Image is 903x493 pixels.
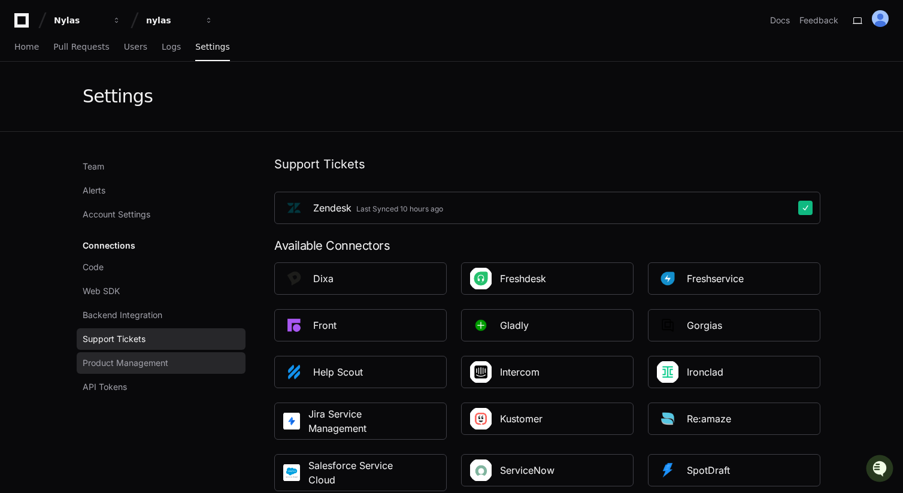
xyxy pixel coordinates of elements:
[204,93,218,107] button: Start new chat
[53,43,109,50] span: Pull Requests
[12,48,218,67] div: Welcome
[77,352,246,374] a: Product Management
[77,304,246,326] a: Backend Integration
[313,318,337,332] div: Front
[313,271,334,286] div: Dixa
[687,318,722,332] div: Gorgias
[687,271,744,286] div: Freshservice
[282,267,306,291] img: PlatformDixa_square.png
[119,126,145,135] span: Pylon
[500,271,546,286] div: Freshdesk
[500,412,543,426] div: Kustomer
[500,318,529,332] div: Gladly
[313,365,363,379] div: Help Scout
[687,365,723,379] div: Ironclad
[274,238,820,253] div: Available Connectors
[53,34,109,61] a: Pull Requests
[799,14,838,26] button: Feedback
[469,267,493,291] img: Freshdesk_Square_Logo.jpeg
[469,360,493,384] img: Intercom_Square_Logo_V9D2LCb.png
[872,10,889,27] img: ALV-UjVUajfzmn4iS8o_SZKT-Yqb23rHSpb8xVYwofcRoyN2GHmy2zdYRTtq4emWGhVLCJ1vuuKx9x0hBh_SI5zbwoLUX-ISc...
[49,10,126,31] button: Nylas
[274,156,820,173] h1: Support Tickets
[770,14,790,26] a: Docs
[12,89,34,111] img: 1756235613930-3d25f9e4-fa56-45dd-b3ad-e072dfbd1548
[146,14,198,26] div: nylas
[83,261,104,273] span: Code
[84,125,145,135] a: Powered byPylon
[500,365,540,379] div: Intercom
[77,180,246,201] a: Alerts
[14,34,39,61] a: Home
[83,381,127,393] span: API Tokens
[656,407,680,431] img: Platformre_amaze_square.png
[282,463,301,482] img: Salesforce_service_cloud.png
[656,458,680,482] img: Platformspotdraft_square.png
[83,333,146,345] span: Support Tickets
[469,407,493,431] img: Kustomer_Square_Logo.jpeg
[12,12,36,36] img: PlayerZero
[77,328,246,350] a: Support Tickets
[308,458,401,487] div: Salesforce Service Cloud
[83,86,153,107] div: Settings
[282,313,306,337] img: PlatformFront_square.png
[313,201,351,215] div: Zendesk
[83,185,105,196] span: Alerts
[687,463,730,477] div: SpotDraft
[141,10,218,31] button: nylas
[77,204,246,225] a: Account Settings
[14,43,39,50] span: Home
[77,256,246,278] a: Code
[865,453,897,486] iframe: Open customer support
[162,43,181,50] span: Logs
[124,34,147,61] a: Users
[83,208,150,220] span: Account Settings
[77,156,246,177] a: Team
[41,89,196,101] div: Start new chat
[656,267,680,291] img: Platformfreshservice_square.png
[282,196,306,220] img: PlatformZendesk_9qMuXiF.png
[77,280,246,302] a: Web SDK
[124,43,147,50] span: Users
[282,360,306,384] img: PlatformHelpscout_square.png
[282,412,301,431] img: Jira_Service_Management.jpg
[195,34,229,61] a: Settings
[469,313,493,337] img: PlatformGladly.png
[356,204,443,214] div: Last Synced 10 hours ago
[54,14,105,26] div: Nylas
[77,376,246,398] a: API Tokens
[687,412,731,426] div: Re:amaze
[83,161,104,173] span: Team
[83,309,162,321] span: Backend Integration
[83,285,120,297] span: Web SDK
[656,360,680,384] img: IronClad_Square.png
[469,458,493,482] img: ServiceNow_Square_Logo.png
[162,34,181,61] a: Logs
[41,101,151,111] div: We're available if you need us!
[195,43,229,50] span: Settings
[308,407,401,435] div: Jira Service Management
[83,357,168,369] span: Product Management
[656,313,680,337] img: PlatformGorgias_square.png
[500,463,554,477] div: ServiceNow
